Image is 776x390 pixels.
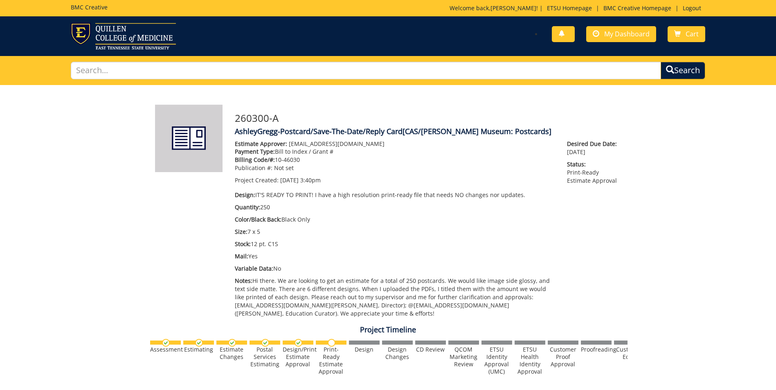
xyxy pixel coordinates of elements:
[155,105,223,172] img: Product featured image
[235,191,255,199] span: Design:
[382,346,413,361] div: Design Changes
[235,203,260,211] span: Quantity:
[235,156,275,164] span: Billing Code/#:
[235,156,555,164] p: 10-46030
[235,215,555,224] p: Black Only
[235,148,275,155] span: Payment Type:
[543,4,596,12] a: ETSU Homepage
[162,339,170,347] img: checkmark
[216,346,247,361] div: Estimate Changes
[235,215,281,223] span: Color/Black Back:
[235,252,555,260] p: Yes
[280,176,321,184] span: [DATE] 3:40pm
[283,346,313,368] div: Design/Print Estimate Approval
[195,339,203,347] img: checkmark
[668,26,705,42] a: Cart
[228,339,236,347] img: checkmark
[235,277,555,318] p: Hi there. We are looking to get an estimate for a total of 250 postcards. We would like image sid...
[415,346,446,353] div: CD Review
[261,339,269,347] img: checkmark
[235,113,621,123] h3: 260300-A
[235,191,555,199] p: IT'S READY TO PRINT! I have a high resolution print-ready file that needs NO changes nor updates.
[686,29,699,38] span: Cart
[515,346,545,375] div: ETSU Health Identity Approval
[235,252,248,260] span: Mail:
[235,148,555,156] p: Bill to Index / Grant #
[235,228,555,236] p: 7 x 5
[328,339,335,347] img: no
[490,4,536,12] a: [PERSON_NAME]
[295,339,302,347] img: checkmark
[661,62,705,79] button: Search
[581,346,612,353] div: Proofreading
[235,277,252,285] span: Notes:
[274,164,294,172] span: Not set
[450,4,705,12] p: Welcome back, ! | | |
[567,140,621,148] span: Desired Due Date:
[71,4,108,10] h5: BMC Creative
[250,346,280,368] div: Postal Services Estimating
[71,62,661,79] input: Search...
[71,23,176,49] img: ETSU logo
[235,176,279,184] span: Project Created:
[150,346,181,353] div: Assessment
[548,346,578,368] div: Customer Proof Approval
[567,140,621,156] p: [DATE]
[235,240,251,248] span: Stock:
[235,240,555,248] p: 12 pt. C1S
[235,228,247,235] span: Size:
[235,164,272,172] span: Publication #:
[235,128,621,136] h4: AshleyGregg-Postcard/Save-The-Date/Reply Card
[349,346,380,353] div: Design
[235,264,555,273] p: No
[316,346,346,375] div: Print-Ready Estimate Approval
[183,346,214,353] div: Estimating
[567,160,621,168] span: Status:
[235,203,555,211] p: 250
[679,4,705,12] a: Logout
[403,126,551,136] span: [CAS/[PERSON_NAME] Museum: Postcards]
[235,140,287,148] span: Estimate Approver:
[586,26,656,42] a: My Dashboard
[614,346,645,361] div: Customer Edits
[604,29,650,38] span: My Dashboard
[567,160,621,185] p: Print-Ready Estimate Approval
[235,140,555,148] p: [EMAIL_ADDRESS][DOMAIN_NAME]
[149,326,628,334] h4: Project Timeline
[448,346,479,368] div: QCOM Marketing Review
[599,4,675,12] a: BMC Creative Homepage
[235,264,273,272] span: Variable Data:
[481,346,512,375] div: ETSU Identity Approval (UMC)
